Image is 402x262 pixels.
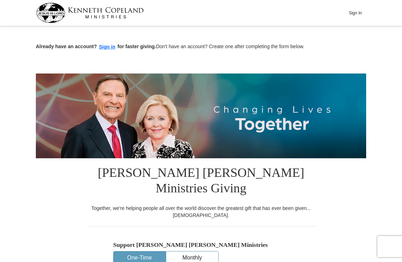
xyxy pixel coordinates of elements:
[36,44,156,49] strong: Already have an account? for faster giving.
[87,205,315,219] div: Together, we're helping people all over the world discover the greatest gift that has ever been g...
[345,7,366,18] button: Sign In
[97,43,118,51] button: Sign in
[87,158,315,205] h1: [PERSON_NAME] [PERSON_NAME] Ministries Giving
[113,241,289,249] h5: Support [PERSON_NAME] [PERSON_NAME] Ministries
[36,3,144,23] img: kcm-header-logo.svg
[36,43,366,51] p: Don't have an account? Create one after completing the form below.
